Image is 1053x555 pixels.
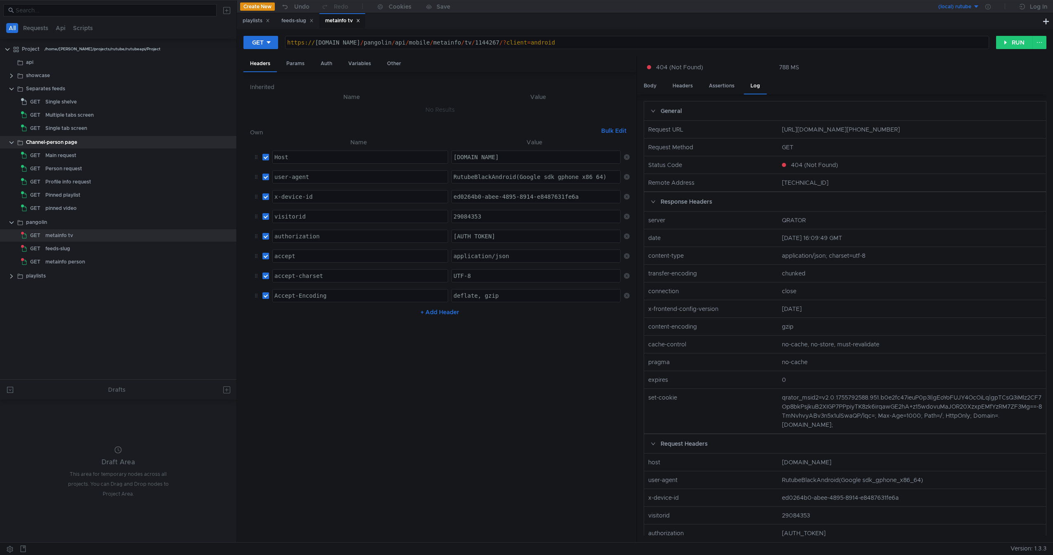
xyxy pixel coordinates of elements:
[645,357,778,367] nz-col: pragma
[779,357,1045,367] nz-col: no-cache
[243,36,278,49] button: GET
[779,322,1045,331] nz-col: gzip
[26,56,33,68] div: api
[334,2,348,12] div: Redo
[252,38,264,47] div: GET
[280,56,311,71] div: Params
[779,529,1045,538] nz-col: [AUTH_TOKEN]
[437,4,450,9] div: Save
[779,178,1045,187] nz-col: [TECHNICAL_ID]
[645,178,778,187] nz-col: Remote Address
[645,233,778,242] nz-col: date
[45,189,80,201] div: Pinned playlist
[269,137,448,147] th: Name
[779,393,1045,429] nz-col: qrator_msid2=v2.0.1755792588.951.b0e2fc47ieuP0p3I|gEoYoFUJY4OcOiLq|gpTCsQ3iMlz2CF7Op8bkPsjkuB2XIG...
[30,109,40,121] span: GET
[645,160,778,169] nz-col: Status Code
[645,143,778,152] nz-col: Request Method
[779,458,1045,467] nz-col: [DOMAIN_NAME]
[645,322,778,331] nz-col: content-encoding
[281,16,314,25] div: feeds-slug
[779,251,1045,260] nz-col: application/json; charset=utf-8
[257,92,446,102] th: Name
[779,63,799,71] div: 788 MS
[108,385,125,395] div: Drafts
[30,256,40,268] span: GET
[45,256,85,268] div: metainfo person
[779,375,1045,384] nz-col: 0
[26,270,46,282] div: playlists
[71,23,95,33] button: Scripts
[389,2,411,12] div: Cookies
[779,287,1045,296] nz-col: close
[645,493,778,502] nz-col: x-device-id
[645,125,778,134] nz-col: Request URL
[645,375,778,384] nz-col: expires
[30,242,40,255] span: GET
[702,78,741,94] div: Assertions
[779,143,1045,152] nz-col: GET
[791,160,838,169] span: 404 (Not Found)
[448,137,621,147] th: Value
[996,36,1033,49] button: RUN
[645,251,778,260] nz-col: content-type
[21,23,51,33] button: Requests
[294,2,309,12] div: Undo
[644,192,1046,211] div: Response Headers
[26,136,77,148] div: Channel-person page
[744,78,767,94] div: Log
[6,23,18,33] button: All
[240,2,275,11] button: Create New
[16,6,212,15] input: Search...
[325,16,360,25] div: metainfo tv
[45,96,77,108] div: Single shelve
[45,162,82,175] div: Person request
[779,493,1045,502] nz-col: ed0264b0-abee-4895-8914-e8487631fe6a
[645,287,778,296] nz-col: connection
[250,82,630,92] h6: Inherited
[45,43,161,55] div: /home/[PERSON_NAME]/projects/rutube/rutubeapi/Project
[938,3,971,11] div: (local) rutube
[45,109,94,121] div: Multiple tabs screen
[1011,543,1046,555] span: Version: 1.3.3
[779,233,1045,242] nz-col: [DATE] 16:09:49 GMT
[779,475,1045,484] nz-col: RutubeBlackAndroid(Google sdk_gphone_x86_64)
[30,202,40,214] span: GET
[645,304,778,313] nz-col: x-frontend-config-version
[275,0,315,13] button: Undo
[243,56,277,72] div: Headers
[30,229,40,242] span: GET
[779,125,1045,134] nz-col: [URL][DOMAIN_NAME][PHONE_NUMBER]
[417,307,463,317] button: + Add Header
[598,126,630,136] button: Bulk Edit
[779,340,1045,349] nz-col: no-cache, no-store, must-revalidate
[22,43,40,55] div: Project
[342,56,378,71] div: Variables
[380,56,408,71] div: Other
[26,216,47,228] div: pangolin
[644,434,1046,453] div: Request Headers
[645,269,778,278] nz-col: transfer-encoding
[45,202,77,214] div: pinned video
[645,511,778,520] nz-col: visitorid
[45,122,87,134] div: Single tab screen
[30,96,40,108] span: GET
[30,176,40,188] span: GET
[30,162,40,175] span: GET
[645,216,778,225] nz-col: server
[30,149,40,162] span: GET
[447,92,630,102] th: Value
[314,56,339,71] div: Auth
[45,176,91,188] div: Profile info request
[45,229,73,242] div: metainfo tv
[425,106,455,113] nz-embed-empty: No Results
[26,82,65,95] div: Separates feeds
[53,23,68,33] button: Api
[30,189,40,201] span: GET
[645,340,778,349] nz-col: cache-control
[26,69,50,82] div: showcase
[645,475,778,484] nz-col: user-agent
[779,511,1045,520] nz-col: 29084353
[45,242,70,255] div: feeds-slug
[645,529,778,538] nz-col: authorization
